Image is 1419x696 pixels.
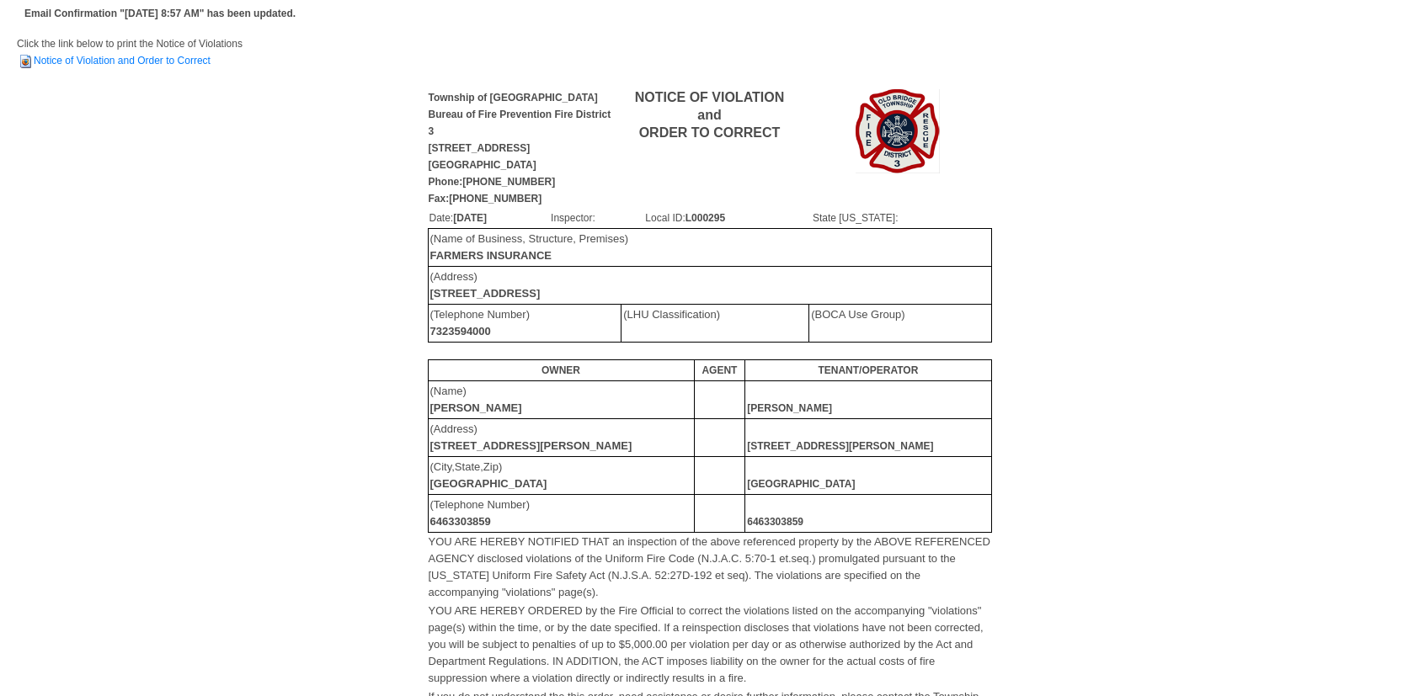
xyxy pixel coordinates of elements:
font: (Telephone Number) [430,308,531,337]
img: HTML Document [17,53,34,70]
b: 7323594000 [430,325,491,337]
a: Notice of Violation and Order to Correct [17,55,211,66]
b: [STREET_ADDRESS][PERSON_NAME] [747,440,933,452]
font: (Address) [430,422,632,452]
font: (Address) [430,270,541,300]
b: [GEOGRAPHIC_DATA] [430,477,547,490]
font: (Telephone Number) [430,498,531,528]
b: 6463303859 [747,516,803,528]
font: (LHU Classification) [623,308,720,321]
b: Township of [GEOGRAPHIC_DATA] Bureau of Fire Prevention Fire District 3 [STREET_ADDRESS] [GEOGRAP... [429,92,611,205]
font: (Name of Business, Structure, Premises) [430,232,629,262]
b: [DATE] [453,212,487,224]
font: YOU ARE HEREBY ORDERED by the Fire Official to correct the violations listed on the accompanying ... [429,604,984,684]
b: OWNER [541,364,580,376]
b: 6463303859 [430,515,491,528]
b: [PERSON_NAME] [430,401,522,414]
b: TENANT/OPERATOR [818,364,918,376]
span: Click the link below to print the Notice of Violations [17,38,243,66]
font: (City,State,Zip) [430,460,547,490]
font: (Name) [430,385,522,414]
b: NOTICE OF VIOLATION and ORDER TO CORRECT [635,90,784,140]
font: YOU ARE HEREBY NOTIFIED THAT an inspection of the above referenced property by the ABOVE REFERENC... [429,535,990,598]
b: [PERSON_NAME] [747,402,832,414]
td: Local ID: [644,209,812,227]
td: Date: [429,209,551,227]
b: L000295 [685,212,725,224]
td: Inspector: [550,209,644,227]
b: [STREET_ADDRESS] [430,287,541,300]
td: Email Confirmation "[DATE] 8:57 AM" has been updated. [22,3,298,24]
b: FARMERS INSURANCE [430,249,552,262]
b: [GEOGRAPHIC_DATA] [747,478,855,490]
img: Image [856,89,940,173]
b: AGENT [701,364,737,376]
b: [STREET_ADDRESS][PERSON_NAME] [430,439,632,452]
td: State [US_STATE]: [812,209,991,227]
font: (BOCA Use Group) [811,308,904,321]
